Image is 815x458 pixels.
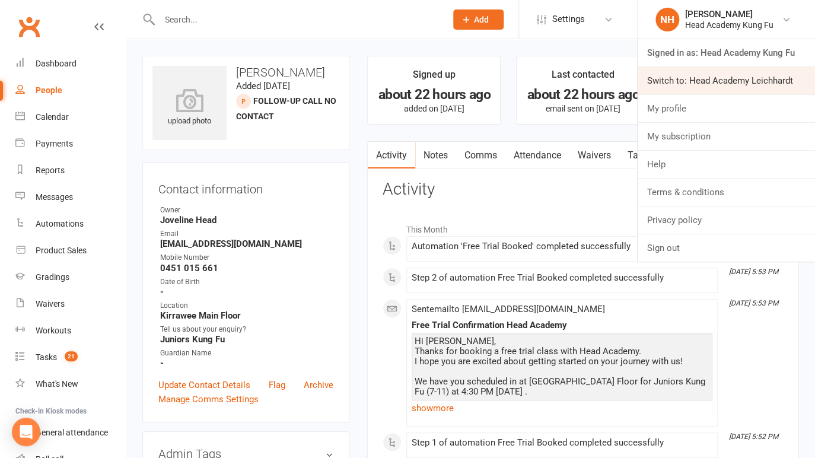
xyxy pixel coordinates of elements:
a: Tasks 21 [15,344,125,371]
div: We have you scheduled in at [GEOGRAPHIC_DATA] Floor for Juniors Kung Fu (7-11) at 4:30 PM [DATE] . [415,377,709,397]
div: Step 2 of automation Free Trial Booked completed successfully [412,273,712,283]
a: General attendance kiosk mode [15,419,125,446]
p: added on [DATE] [378,104,489,113]
strong: 0451 015 661 [160,263,333,273]
div: Date of Birth [160,276,333,288]
div: Product Sales [36,246,87,255]
strong: - [160,358,333,368]
span: 21 [65,351,78,361]
div: Location [160,300,333,311]
a: Notes [415,142,456,169]
a: Comms [456,142,505,169]
button: Add [453,9,504,30]
div: Hi [PERSON_NAME], [415,336,709,346]
a: Switch to: Head Academy Leichhardt [638,67,815,94]
div: Open Intercom Messenger [12,418,40,446]
a: Sign out [638,234,815,262]
a: My subscription [638,123,815,150]
a: Privacy policy [638,206,815,234]
div: NH [655,8,679,31]
a: Clubworx [14,12,44,42]
div: Payments [36,139,73,148]
div: Owner [160,205,333,216]
div: Thanks for booking a free trial class with Head Academy. [415,346,709,357]
a: Calendar [15,104,125,131]
a: Archive [304,378,333,392]
strong: Joveline Head [160,215,333,225]
h3: Activity [383,180,783,199]
a: Workouts [15,317,125,344]
div: about 22 hours ago [378,88,489,101]
div: Calendar [36,112,69,122]
a: Dashboard [15,50,125,77]
div: Dashboard [36,59,77,68]
div: Signed up [412,67,455,88]
a: Activity [368,142,415,169]
i: [DATE] 5:53 PM [729,268,778,276]
a: Gradings [15,264,125,291]
h3: [PERSON_NAME] [152,66,339,79]
div: Mobile Number [160,252,333,263]
div: Free Trial Confirmation Head Academy [412,320,712,330]
div: I hope you are excited about getting started on your journey with us! [415,357,709,367]
a: Signed in as: Head Academy Kung Fu [638,39,815,66]
div: General attendance [36,428,108,437]
span: Sent email to [EMAIL_ADDRESS][DOMAIN_NAME] [412,304,605,314]
a: Help [638,151,815,178]
div: Workouts [36,326,71,335]
div: Gradings [36,272,69,282]
a: What's New [15,371,125,397]
a: Manage Comms Settings [158,392,259,406]
div: Messages [36,192,73,202]
li: This Month [383,217,783,236]
p: email sent on [DATE] [527,104,638,113]
a: Automations [15,211,125,237]
input: Search... [156,11,438,28]
span: Follow-up Call No Contact [236,96,336,121]
div: Tell us about your enquiry? [160,324,333,335]
div: Tasks [36,352,57,362]
div: Email [160,228,333,240]
a: Product Sales [15,237,125,264]
div: Waivers [36,299,65,308]
a: Tasks [619,142,661,169]
div: People [36,85,62,95]
div: [PERSON_NAME] [685,9,773,20]
div: Guardian Name [160,348,333,359]
strong: Kirrawee Main Floor [160,310,333,321]
a: show more [412,400,712,416]
div: Automations [36,219,84,228]
div: Last contacted [551,67,614,88]
strong: Juniors Kung Fu [160,334,333,345]
div: Automation 'Free Trial Booked' completed successfully [412,241,712,252]
i: [DATE] 5:52 PM [729,432,778,441]
span: Add [474,15,489,24]
a: Terms & conditions [638,179,815,206]
time: Added [DATE] [236,81,290,91]
div: Head Academy Kung Fu [685,20,773,30]
strong: [EMAIL_ADDRESS][DOMAIN_NAME] [160,238,333,249]
i: [DATE] 5:53 PM [729,299,778,307]
span: Settings [552,6,585,33]
a: Payments [15,131,125,157]
a: Reports [15,157,125,184]
div: upload photo [152,88,227,128]
a: Attendance [505,142,569,169]
a: Waivers [569,142,619,169]
div: What's New [36,379,78,389]
div: Reports [36,166,65,175]
div: about 22 hours ago [527,88,638,101]
a: Waivers [15,291,125,317]
a: Update Contact Details [158,378,250,392]
a: Flag [269,378,285,392]
strong: - [160,287,333,297]
h3: Contact information [158,178,333,196]
a: My profile [638,95,815,122]
div: Step 1 of automation Free Trial Booked completed successfully [412,438,712,448]
a: Messages [15,184,125,211]
a: People [15,77,125,104]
